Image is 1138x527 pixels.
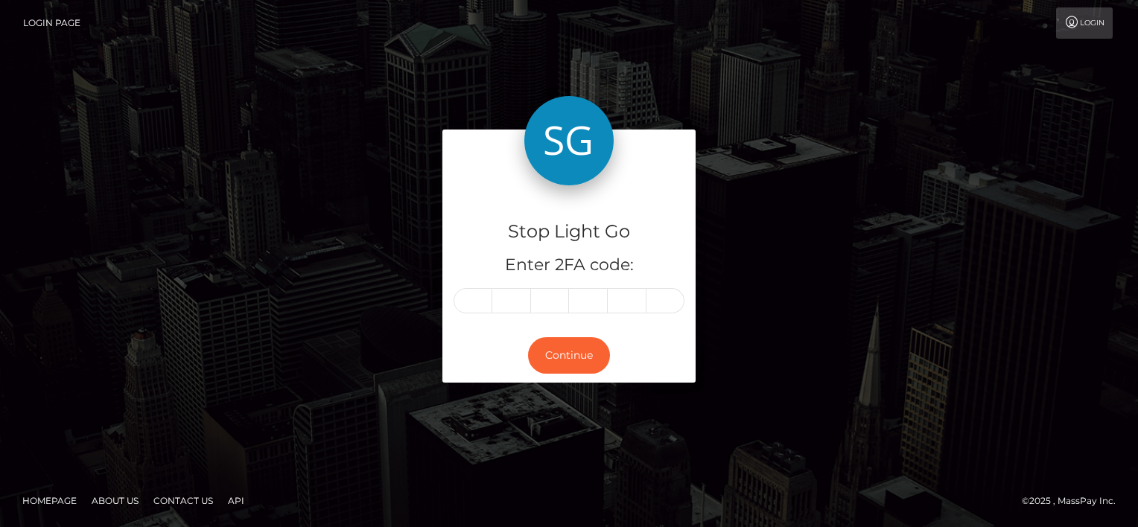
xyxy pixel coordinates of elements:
[454,254,684,277] h5: Enter 2FA code:
[23,7,80,39] a: Login Page
[1056,7,1113,39] a: Login
[86,489,144,512] a: About Us
[454,219,684,245] h4: Stop Light Go
[222,489,250,512] a: API
[528,337,610,374] button: Continue
[524,96,614,185] img: Stop Light Go
[16,489,83,512] a: Homepage
[1022,493,1127,509] div: © 2025 , MassPay Inc.
[147,489,219,512] a: Contact Us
